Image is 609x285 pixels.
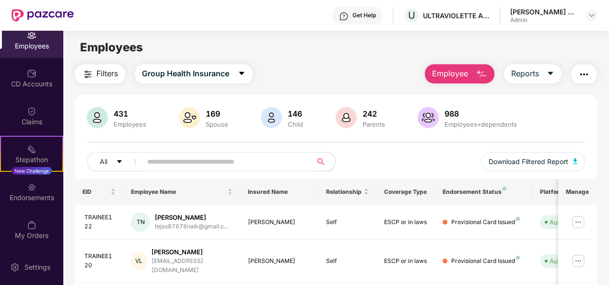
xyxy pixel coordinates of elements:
[100,156,107,167] span: All
[112,120,148,128] div: Employees
[80,40,143,54] span: Employees
[248,257,311,266] div: [PERSON_NAME]
[432,68,468,80] span: Employee
[336,107,357,128] img: svg+xml;base64,PHN2ZyB4bWxucz0iaHR0cDovL3d3dy53My5vcmcvMjAwMC9zdmciIHhtbG5zOnhsaW5rPSJodHRwOi8vd3...
[573,158,578,164] img: svg+xml;base64,PHN2ZyB4bWxucz0iaHR0cDovL3d3dy53My5vcmcvMjAwMC9zdmciIHhtbG5zOnhsaW5rPSJodHRwOi8vd3...
[547,70,554,78] span: caret-down
[27,107,36,116] img: svg+xml;base64,PHN2ZyBpZD0iQ2xhaW0iIHhtbG5zPSJodHRwOi8vd3d3LnczLm9yZy8yMDAwL3N2ZyIgd2lkdGg9IjIwIi...
[423,11,490,20] div: ULTRAVIOLETTE AUTOMOTIVE PRIVATE LIMITED
[481,152,586,171] button: Download Filtered Report
[22,262,53,272] div: Settings
[123,179,240,205] th: Employee Name
[361,109,387,119] div: 242
[511,68,539,80] span: Reports
[361,120,387,128] div: Parents
[131,213,150,232] div: TN
[286,120,305,128] div: Child
[12,167,52,175] div: New Challenge
[571,253,586,269] img: manageButton
[352,12,376,19] div: Get Help
[578,69,590,80] img: svg+xml;base64,PHN2ZyB4bWxucz0iaHR0cDovL3d3dy53My5vcmcvMjAwMC9zdmciIHdpZHRoPSIyNCIgaGVpZ2h0PSIyNC...
[476,69,487,80] img: svg+xml;base64,PHN2ZyB4bWxucz0iaHR0cDovL3d3dy53My5vcmcvMjAwMC9zdmciIHhtbG5zOnhsaW5rPSJodHRwOi8vd3...
[516,256,520,260] img: svg+xml;base64,PHN2ZyB4bWxucz0iaHR0cDovL3d3dy53My5vcmcvMjAwMC9zdmciIHdpZHRoPSI4IiBoZWlnaHQ9IjgiIH...
[558,179,597,205] th: Manage
[339,12,349,21] img: svg+xml;base64,PHN2ZyBpZD0iSGVscC0zMngzMiIgeG1sbnM9Imh0dHA6Ly93d3cudzMub3JnLzIwMDAvc3ZnIiB3aWR0aD...
[451,257,520,266] div: Provisional Card Issued
[27,69,36,78] img: svg+xml;base64,PHN2ZyBpZD0iQ0RfQWNjb3VudHMiIGRhdGEtbmFtZT0iQ0QgQWNjb3VudHMiIHhtbG5zPSJodHRwOi8vd3...
[75,179,124,205] th: EID
[504,64,562,83] button: Reportscaret-down
[261,107,282,128] img: svg+xml;base64,PHN2ZyB4bWxucz0iaHR0cDovL3d3dy53My5vcmcvMjAwMC9zdmciIHhtbG5zOnhsaW5rPSJodHRwOi8vd3...
[87,107,108,128] img: svg+xml;base64,PHN2ZyB4bWxucz0iaHR0cDovL3d3dy53My5vcmcvMjAwMC9zdmciIHhtbG5zOnhsaW5rPSJodHRwOi8vd3...
[112,109,148,119] div: 431
[116,158,123,166] span: caret-down
[82,188,109,196] span: EID
[87,152,145,171] button: Allcaret-down
[27,31,36,40] img: svg+xml;base64,PHN2ZyBpZD0iRW1wbG95ZWVzIiB4bWxucz0iaHR0cDovL3d3dy53My5vcmcvMjAwMC9zdmciIHdpZHRoPS...
[312,152,336,171] button: search
[96,68,118,80] span: Filters
[84,213,116,231] div: TRAINEE122
[27,182,36,192] img: svg+xml;base64,PHN2ZyBpZD0iRW5kb3JzZW1lbnRzIiB4bWxucz0iaHR0cDovL3d3dy53My5vcmcvMjAwMC9zdmciIHdpZH...
[204,120,230,128] div: Spouse
[238,70,246,78] span: caret-down
[408,10,415,21] span: U
[443,120,519,128] div: Employees+dependents
[204,109,230,119] div: 169
[418,107,439,128] img: svg+xml;base64,PHN2ZyB4bWxucz0iaHR0cDovL3d3dy53My5vcmcvMjAwMC9zdmciIHhtbG5zOnhsaW5rPSJodHRwOi8vd3...
[326,257,369,266] div: Self
[489,156,568,167] span: Download Filtered Report
[248,218,311,227] div: [PERSON_NAME]
[27,220,36,230] img: svg+xml;base64,PHN2ZyBpZD0iTXlfT3JkZXJzIiBkYXRhLW5hbWU9Ik15IE9yZGVycyIgeG1sbnM9Imh0dHA6Ly93d3cudz...
[540,188,593,196] div: Platform Status
[155,213,228,222] div: [PERSON_NAME]
[384,257,427,266] div: ESCP or in laws
[155,222,228,231] div: tejas87678naik@gmail.c...
[588,12,596,19] img: svg+xml;base64,PHN2ZyBpZD0iRHJvcGRvd24tMzJ4MzIiIHhtbG5zPSJodHRwOi8vd3d3LnczLm9yZy8yMDAwL3N2ZyIgd2...
[503,187,506,190] img: svg+xml;base64,PHN2ZyB4bWxucz0iaHR0cDovL3d3dy53My5vcmcvMjAwMC9zdmciIHdpZHRoPSI4IiBoZWlnaHQ9IjgiIH...
[312,158,330,166] span: search
[516,217,520,221] img: svg+xml;base64,PHN2ZyB4bWxucz0iaHR0cDovL3d3dy53My5vcmcvMjAwMC9zdmciIHdpZHRoPSI4IiBoZWlnaHQ9IjgiIH...
[179,107,200,128] img: svg+xml;base64,PHN2ZyB4bWxucz0iaHR0cDovL3d3dy53My5vcmcvMjAwMC9zdmciIHhtbG5zOnhsaW5rPSJodHRwOi8vd3...
[510,7,577,16] div: [PERSON_NAME] E A
[75,64,125,83] button: Filters
[131,251,147,271] div: VL
[443,188,525,196] div: Endorsement Status
[326,218,369,227] div: Self
[425,64,494,83] button: Employee
[443,109,519,119] div: 988
[131,188,225,196] span: Employee Name
[550,256,588,266] div: Auto Verified
[152,248,233,257] div: [PERSON_NAME]
[152,257,233,275] div: [EMAIL_ADDRESS][DOMAIN_NAME]
[82,69,94,80] img: svg+xml;base64,PHN2ZyB4bWxucz0iaHR0cDovL3d3dy53My5vcmcvMjAwMC9zdmciIHdpZHRoPSIyNCIgaGVpZ2h0PSIyNC...
[27,144,36,154] img: svg+xml;base64,PHN2ZyB4bWxucz0iaHR0cDovL3d3dy53My5vcmcvMjAwMC9zdmciIHdpZHRoPSIyMSIgaGVpZ2h0PSIyMC...
[318,179,377,205] th: Relationship
[240,179,318,205] th: Insured Name
[571,214,586,230] img: manageButton
[142,68,229,80] span: Group Health Insurance
[510,16,577,24] div: Admin
[384,218,427,227] div: ESCP or in laws
[12,9,74,22] img: New Pazcare Logo
[326,188,362,196] span: Relationship
[84,252,116,270] div: TRAINEE120
[376,179,435,205] th: Coverage Type
[1,155,62,165] div: Stepathon
[135,64,253,83] button: Group Health Insurancecaret-down
[286,109,305,119] div: 146
[550,217,588,227] div: Auto Verified
[451,218,520,227] div: Provisional Card Issued
[10,262,20,272] img: svg+xml;base64,PHN2ZyBpZD0iU2V0dGluZy0yMHgyMCIgeG1sbnM9Imh0dHA6Ly93d3cudzMub3JnLzIwMDAvc3ZnIiB3aW...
